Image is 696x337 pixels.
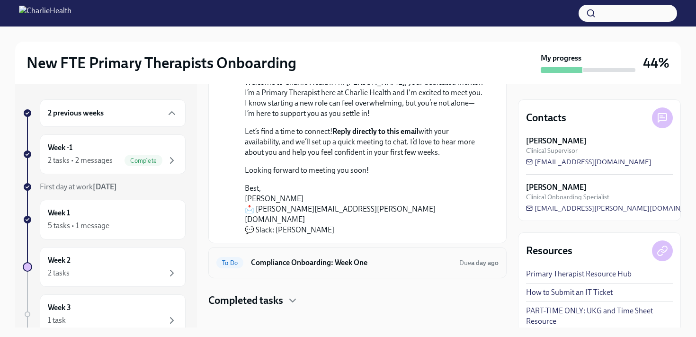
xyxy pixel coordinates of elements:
span: Complete [125,157,162,164]
a: Week 31 task [23,294,186,334]
span: September 14th, 2025 07:00 [459,258,499,267]
a: Week -12 tasks • 2 messagesComplete [23,134,186,174]
a: Week 15 tasks • 1 message [23,200,186,239]
a: [EMAIL_ADDRESS][DOMAIN_NAME] [526,157,651,167]
strong: [PERSON_NAME] [526,182,587,193]
h6: Week -1 [48,142,72,153]
h3: 44% [643,54,669,71]
p: Best, [PERSON_NAME] 📩 [PERSON_NAME][EMAIL_ADDRESS][PERSON_NAME][DOMAIN_NAME] 💬 Slack: [PERSON_NAME] [245,183,483,235]
span: First day at work [40,182,117,191]
a: Primary Therapist Resource Hub [526,269,632,279]
h6: 2 previous weeks [48,108,104,118]
a: First day at work[DATE] [23,182,186,192]
h6: Week 3 [48,302,71,313]
div: 2 previous weeks [40,99,186,127]
strong: [PERSON_NAME] [526,136,587,146]
img: CharlieHealth [19,6,71,21]
div: 1 task [48,315,66,326]
h4: Contacts [526,111,566,125]
h4: Completed tasks [208,293,283,308]
span: Due [459,259,499,267]
p: Looking forward to meeting you soon! [245,165,483,176]
strong: a day ago [471,259,499,267]
span: Clinical Supervisor [526,146,578,155]
div: Completed tasks [208,293,507,308]
a: PART-TIME ONLY: UKG and Time Sheet Resource [526,306,673,327]
h6: Week 1 [48,208,70,218]
span: Clinical Onboarding Specialist [526,193,609,202]
strong: My progress [541,53,581,63]
strong: [DATE] [93,182,117,191]
p: Let’s find a time to connect! with your availability, and we’ll set up a quick meeting to chat. I... [245,126,483,158]
span: To Do [216,259,243,266]
a: How to Submit an IT Ticket [526,287,613,298]
h6: Week 2 [48,255,71,266]
h4: Resources [526,244,572,258]
p: Welcome to Charlie Health! I’m [PERSON_NAME], your dedicated mentor. I’m a Primary Therapist here... [245,77,483,119]
a: Week 22 tasks [23,247,186,287]
a: To DoCompliance Onboarding: Week OneDuea day ago [216,255,499,270]
h2: New FTE Primary Therapists Onboarding [27,53,296,72]
div: 2 tasks • 2 messages [48,155,113,166]
div: 2 tasks [48,268,70,278]
div: 5 tasks • 1 message [48,221,109,231]
strong: Reply directly to this email [332,127,419,136]
h6: Compliance Onboarding: Week One [251,257,452,268]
